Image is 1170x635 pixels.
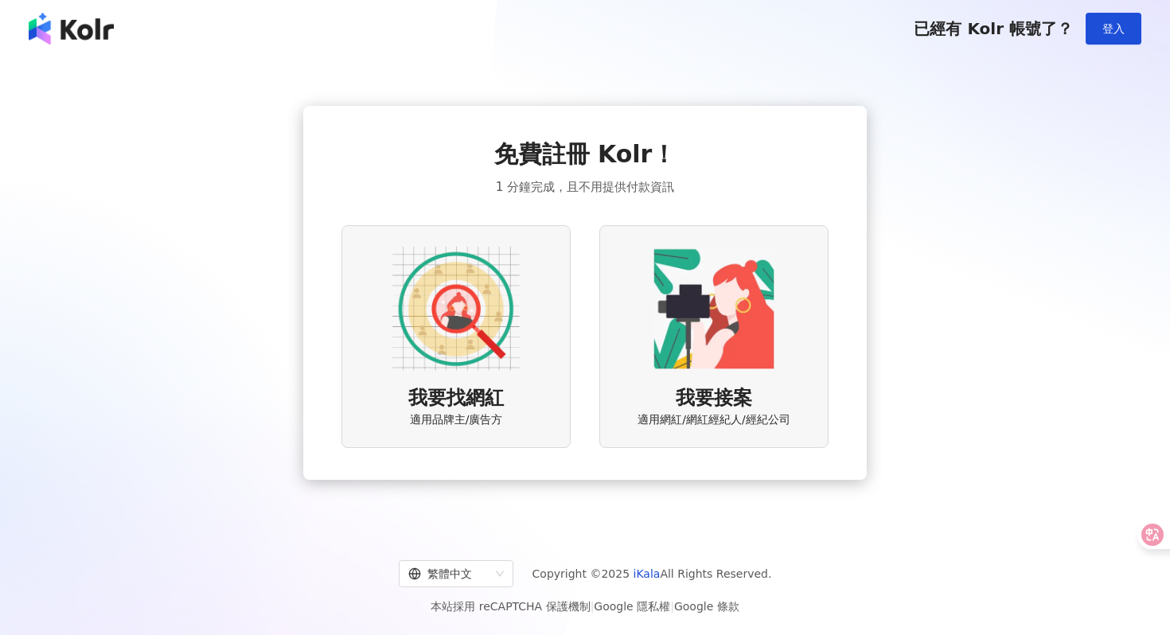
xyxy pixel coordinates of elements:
span: 我要找網紅 [408,385,504,412]
span: 已經有 Kolr 帳號了？ [914,19,1073,38]
button: 登入 [1086,13,1141,45]
span: 免費註冊 Kolr！ [494,138,677,171]
a: Google 隱私權 [594,600,670,613]
span: 適用品牌主/廣告方 [410,412,503,428]
span: 1 分鐘完成，且不用提供付款資訊 [496,177,674,197]
span: 我要接案 [676,385,752,412]
span: 登入 [1102,22,1125,35]
a: iKala [634,567,661,580]
span: 本站採用 reCAPTCHA 保護機制 [431,597,739,616]
span: 適用網紅/網紅經紀人/經紀公司 [638,412,790,428]
img: AD identity option [392,245,520,372]
img: logo [29,13,114,45]
span: Copyright © 2025 All Rights Reserved. [532,564,772,583]
span: | [670,600,674,613]
img: KOL identity option [650,245,778,372]
a: Google 條款 [674,600,739,613]
span: | [591,600,595,613]
div: 繁體中文 [408,561,489,586]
